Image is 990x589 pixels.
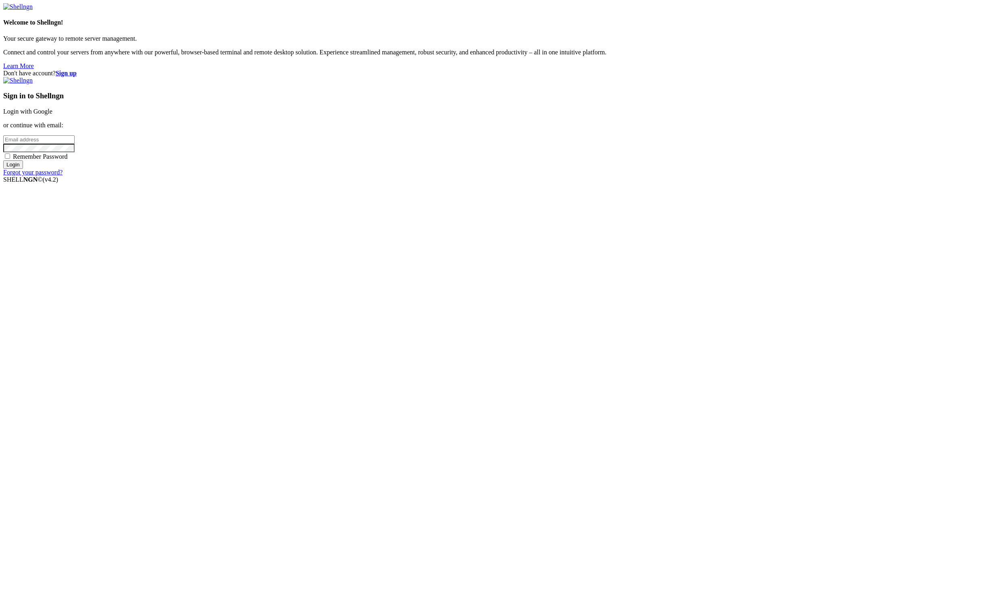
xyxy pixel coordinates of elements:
img: Shellngn [3,3,33,10]
a: Login with Google [3,108,52,115]
p: Your secure gateway to remote server management. [3,35,987,42]
span: SHELL © [3,176,58,183]
b: NGN [23,176,38,183]
input: Remember Password [5,153,10,159]
a: Sign up [56,70,77,77]
span: 4.2.0 [43,176,58,183]
div: Don't have account? [3,70,987,77]
input: Email address [3,135,75,144]
a: Learn More [3,62,34,69]
p: Connect and control your servers from anywhere with our powerful, browser-based terminal and remo... [3,49,987,56]
span: Remember Password [13,153,68,160]
h4: Welcome to Shellngn! [3,19,987,26]
img: Shellngn [3,77,33,84]
input: Login [3,160,23,169]
h3: Sign in to Shellngn [3,91,987,100]
a: Forgot your password? [3,169,63,176]
p: or continue with email: [3,122,987,129]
